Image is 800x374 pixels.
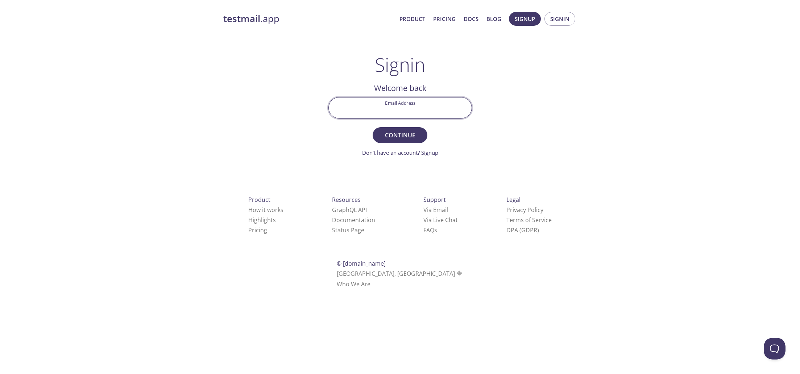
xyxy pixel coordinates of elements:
span: Continue [381,130,419,140]
span: Resources [332,196,361,204]
a: Pricing [248,226,267,234]
h2: Welcome back [328,82,472,94]
button: Signup [509,12,541,26]
span: [GEOGRAPHIC_DATA], [GEOGRAPHIC_DATA] [337,270,463,278]
span: Signup [515,14,535,24]
strong: testmail [223,12,260,25]
button: Continue [373,127,427,143]
a: Via Live Chat [423,216,458,224]
span: Support [423,196,446,204]
span: Product [248,196,270,204]
span: © [DOMAIN_NAME] [337,259,386,267]
a: Don't have an account? Signup [362,149,438,156]
a: DPA (GDPR) [506,226,539,234]
a: Privacy Policy [506,206,543,214]
a: FAQ [423,226,437,234]
a: How it works [248,206,283,214]
h1: Signin [375,54,425,75]
a: Terms of Service [506,216,552,224]
a: Product [399,14,425,24]
a: Status Page [332,226,364,234]
a: Pricing [433,14,456,24]
a: Via Email [423,206,448,214]
a: Highlights [248,216,276,224]
a: Docs [464,14,478,24]
a: testmail.app [223,13,394,25]
button: Signin [544,12,575,26]
a: Documentation [332,216,375,224]
a: GraphQL API [332,206,367,214]
a: Blog [486,14,501,24]
span: s [434,226,437,234]
a: Who We Are [337,280,370,288]
iframe: Help Scout Beacon - Open [764,338,786,360]
span: Signin [550,14,569,24]
span: Legal [506,196,521,204]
